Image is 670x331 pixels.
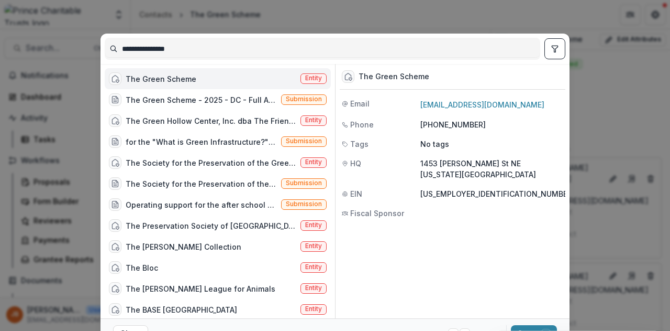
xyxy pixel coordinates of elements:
[305,74,322,82] span: Entity
[126,73,196,84] div: The Green Scheme
[126,241,241,252] div: The [PERSON_NAME] Collection
[305,242,322,250] span: Entity
[126,304,237,315] div: The BASE [GEOGRAPHIC_DATA]
[420,100,544,109] a: [EMAIL_ADDRESS][DOMAIN_NAME]
[420,138,449,150] p: No tags
[126,94,277,105] div: The Green Scheme - 2025 - DC - Full Application
[126,136,277,147] div: for the "What is Green Infrastructure?" Project
[544,38,565,59] button: toggle filters
[305,158,322,166] span: Entity
[286,179,322,187] span: Submission
[350,188,362,199] span: EIN
[305,263,322,271] span: Entity
[350,98,370,109] span: Email
[420,119,563,130] p: [PHONE_NUMBER]
[350,158,361,169] span: HQ
[305,221,322,229] span: Entity
[350,138,368,150] span: Tags
[420,158,563,180] p: 1453 [PERSON_NAME] St NE [US_STATE][GEOGRAPHIC_DATA]
[126,178,277,189] div: The Society for the Preservation of the Greek Heritage for the SEEDS Public Charter Boarding Scho...
[126,220,296,231] div: The Preservation Society of [GEOGRAPHIC_DATA]
[126,115,296,126] div: The Green Hollow Center, Inc. dba The Friends of [PERSON_NAME][GEOGRAPHIC_DATA]
[305,284,322,292] span: Entity
[350,119,374,130] span: Phone
[420,188,575,199] p: [US_EMPLOYER_IDENTIFICATION_NUMBER]
[286,95,322,103] span: Submission
[126,199,277,210] div: Operating support for the after school programming in [GEOGRAPHIC_DATA]
[305,116,322,124] span: Entity
[359,72,429,81] div: The Green Scheme
[126,262,158,273] div: The Bloc
[305,305,322,313] span: Entity
[286,137,322,145] span: Submission
[286,200,322,208] span: Submission
[126,283,275,294] div: The [PERSON_NAME] League for Animals
[126,157,296,168] div: The Society for the Preservation of the Greek Heritage for the SEEDS Public Charter Boarding Scho...
[350,208,404,219] span: Fiscal Sponsor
